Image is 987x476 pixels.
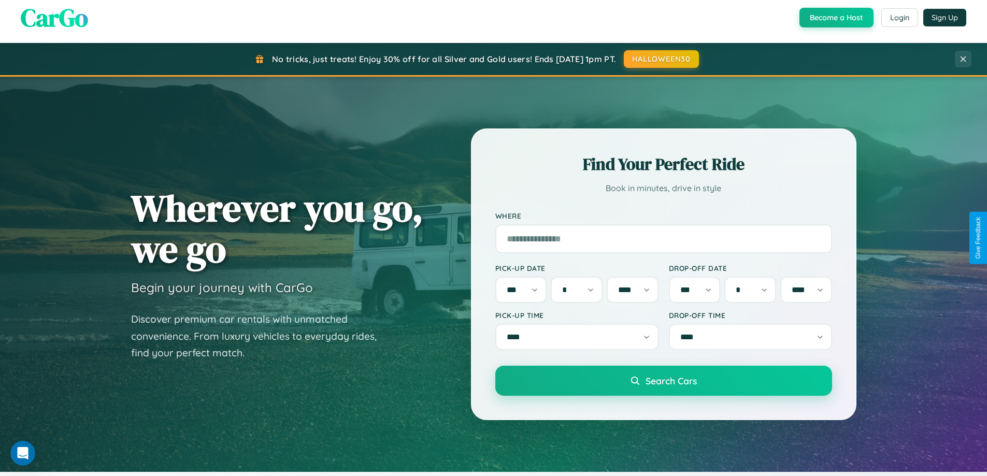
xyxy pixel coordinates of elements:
button: HALLOWEEN30 [624,50,699,68]
button: Become a Host [799,8,874,27]
label: Drop-off Date [669,264,832,272]
h2: Find Your Perfect Ride [495,153,832,176]
button: Login [881,8,918,27]
h1: Wherever you go, we go [131,187,423,269]
span: CarGo [21,1,88,35]
h3: Begin your journey with CarGo [131,280,313,295]
span: Search Cars [646,375,697,386]
iframe: Intercom live chat [10,441,35,466]
p: Book in minutes, drive in style [495,181,832,196]
label: Pick-up Time [495,311,659,320]
div: Give Feedback [975,217,982,259]
label: Pick-up Date [495,264,659,272]
label: Drop-off Time [669,311,832,320]
button: Search Cars [495,366,832,396]
button: Sign Up [923,9,966,26]
label: Where [495,211,832,220]
p: Discover premium car rentals with unmatched convenience. From luxury vehicles to everyday rides, ... [131,311,390,362]
span: No tricks, just treats! Enjoy 30% off for all Silver and Gold users! Ends [DATE] 1pm PT. [272,54,616,64]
